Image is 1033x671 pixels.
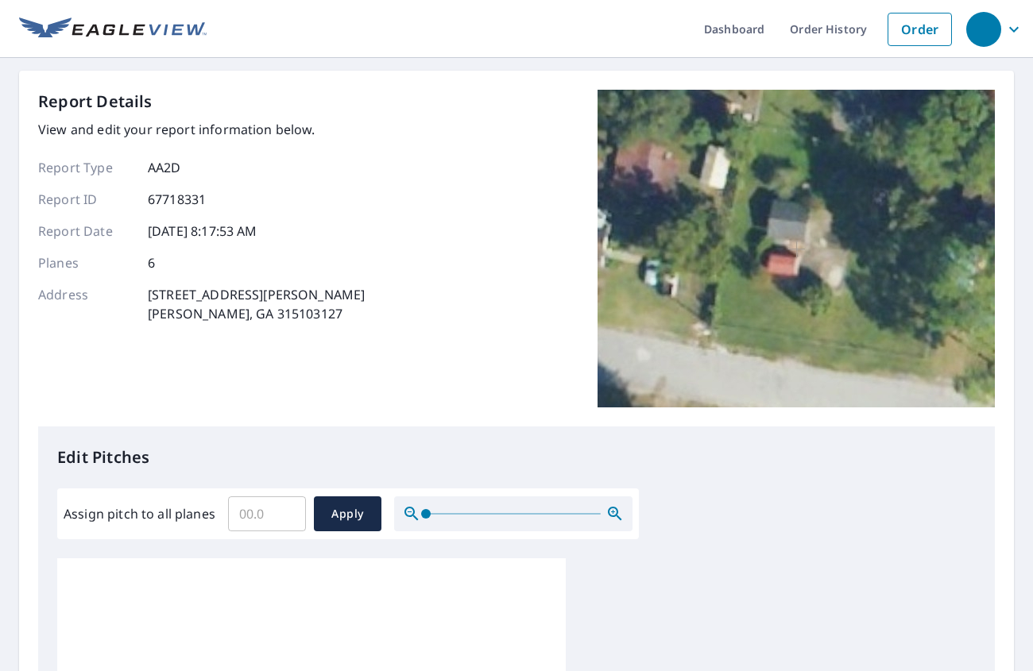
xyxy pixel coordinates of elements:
[327,504,369,524] span: Apply
[38,285,133,323] p: Address
[19,17,207,41] img: EV Logo
[38,90,153,114] p: Report Details
[38,190,133,209] p: Report ID
[228,492,306,536] input: 00.0
[148,253,155,272] p: 6
[148,190,206,209] p: 67718331
[38,158,133,177] p: Report Type
[57,445,976,469] p: Edit Pitches
[148,158,181,177] p: AA2D
[598,90,995,407] img: Top image
[888,13,952,46] a: Order
[314,496,381,531] button: Apply
[148,222,257,241] p: [DATE] 8:17:53 AM
[38,120,365,139] p: View and edit your report information below.
[38,253,133,272] p: Planes
[64,504,215,523] label: Assign pitch to all planes
[38,222,133,241] p: Report Date
[148,285,365,323] p: [STREET_ADDRESS][PERSON_NAME] [PERSON_NAME], GA 315103127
